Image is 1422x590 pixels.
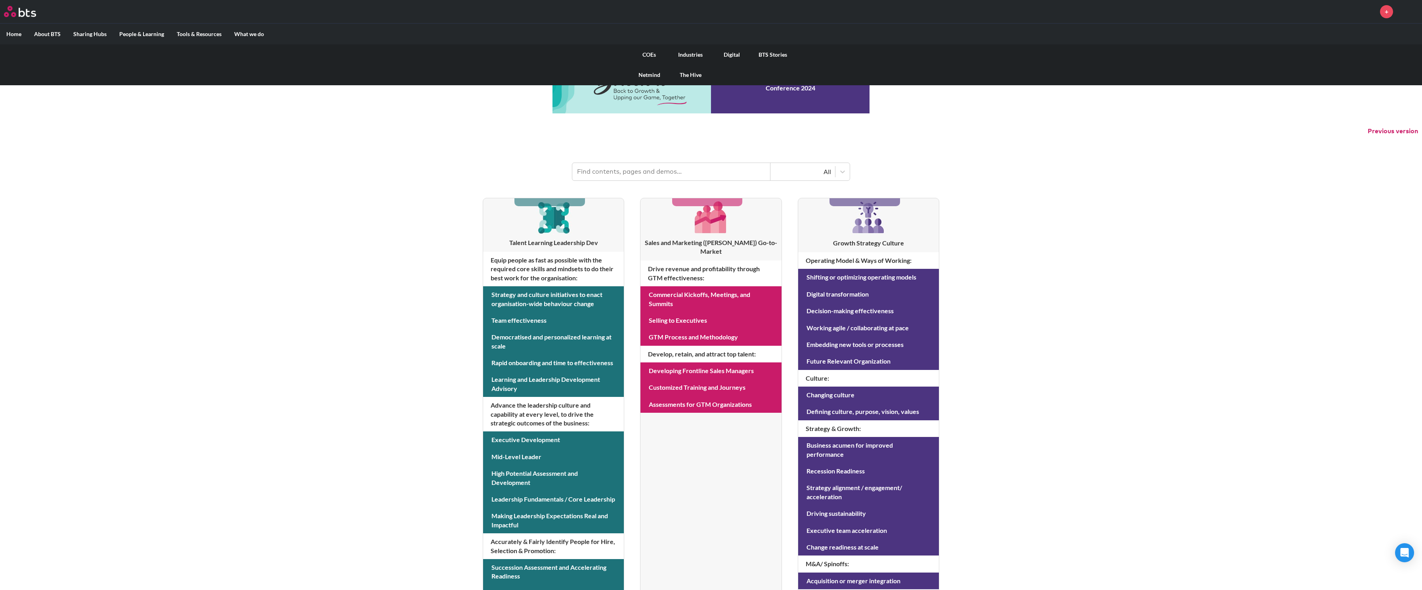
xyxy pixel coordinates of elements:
[28,24,67,44] label: About BTS
[1395,543,1414,562] div: Open Intercom Messenger
[483,397,624,431] h4: Advance the leadership culture and capability at every level, to drive the strategic outcomes of ...
[640,346,781,362] h4: Develop, retain, and attract top talent :
[798,370,939,387] h4: Culture :
[1399,2,1418,21] img: Jenna Cuevas
[4,6,51,17] a: Go home
[798,420,939,437] h4: Strategy & Growth :
[535,198,572,236] img: [object Object]
[849,198,887,236] img: [object Object]
[228,24,270,44] label: What we do
[1380,5,1393,18] a: +
[483,252,624,286] h4: Equip people as fast as possible with the required core skills and mindsets to do their best work...
[774,167,831,176] div: All
[1399,2,1418,21] a: Profile
[483,533,624,559] h4: Accurately & Fairly Identify People for Hire, Selection & Promotion :
[67,24,113,44] label: Sharing Hubs
[572,163,770,180] input: Find contents, pages and demos...
[798,239,939,247] h3: Growth Strategy Culture
[640,238,781,256] h3: Sales and Marketing ([PERSON_NAME]) Go-to-Market
[1368,127,1418,136] button: Previous version
[692,198,730,236] img: [object Object]
[170,24,228,44] label: Tools & Resources
[483,238,624,247] h3: Talent Learning Leadership Dev
[4,6,36,17] img: BTS Logo
[798,556,939,572] h4: M&A/ Spinoffs :
[640,261,781,286] h4: Drive revenue and profitability through GTM effectiveness :
[798,252,939,269] h4: Operating Model & Ways of Working :
[113,24,170,44] label: People & Learning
